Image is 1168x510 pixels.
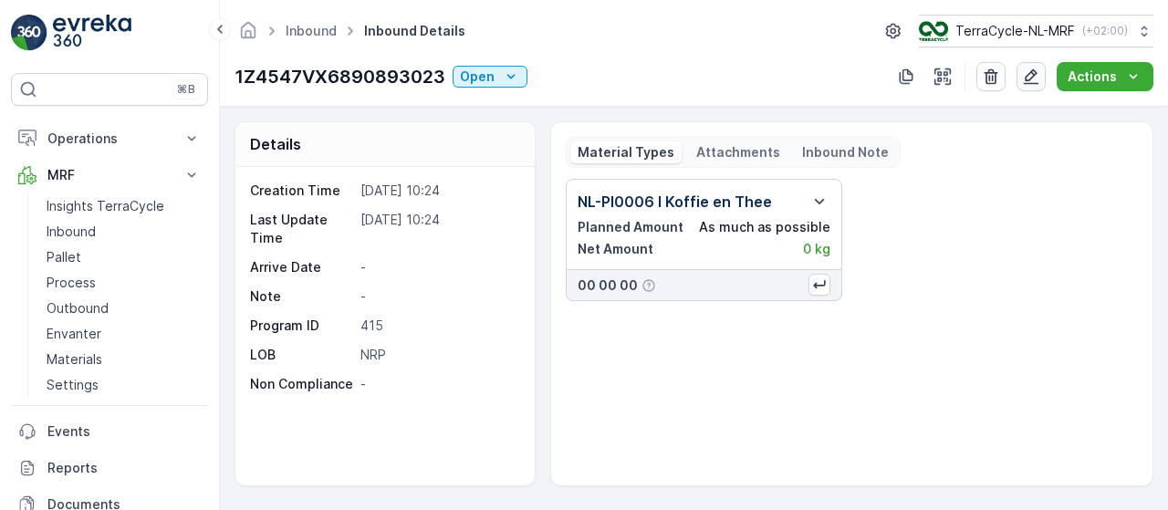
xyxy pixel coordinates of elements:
a: Process [39,270,208,296]
p: ⌘B [177,82,195,97]
a: Outbound [39,296,208,321]
p: Events [47,422,201,441]
p: 00 00 00 [578,276,638,295]
p: [DATE] 10:24 [360,182,516,200]
p: ( +02:00 ) [1082,24,1128,38]
a: Events [11,413,208,450]
p: [DATE] 10:24 [360,211,516,247]
p: - [360,258,516,276]
p: - [360,287,516,306]
div: Help Tooltip Icon [641,278,656,293]
p: Planned Amount [578,218,683,236]
p: Insights TerraCycle [47,197,164,215]
button: MRF [11,157,208,193]
p: As much as possible [699,218,830,236]
a: Settings [39,372,208,398]
a: Inbound [39,219,208,245]
p: Settings [47,376,99,394]
a: Insights TerraCycle [39,193,208,219]
a: Reports [11,450,208,486]
p: Inbound Note [802,143,889,161]
a: Envanter [39,321,208,347]
span: Inbound Details [360,22,469,40]
p: 415 [360,317,516,335]
p: Process [47,274,96,292]
p: Materials [47,350,102,369]
a: Materials [39,347,208,372]
button: TerraCycle-NL-MRF(+02:00) [919,15,1153,47]
a: Homepage [238,27,258,43]
img: logo [11,15,47,51]
p: Inbound [47,223,96,241]
button: Actions [1057,62,1153,91]
p: Last Update Time [250,211,353,247]
img: TC_v739CUj.png [919,21,948,41]
p: Non Compliance [250,375,353,393]
p: NL-PI0006 I Koffie en Thee [578,191,772,213]
p: LOB [250,346,353,364]
p: Creation Time [250,182,353,200]
a: Pallet [39,245,208,270]
p: - [360,375,516,393]
p: Net Amount [578,240,653,258]
p: Details [250,133,301,155]
p: Pallet [47,248,81,266]
p: Program ID [250,317,353,335]
p: Outbound [47,299,109,317]
p: NRP [360,346,516,364]
p: TerraCycle-NL-MRF [955,22,1075,40]
p: Open [460,68,495,86]
p: 0 kg [803,240,830,258]
p: Material Types [578,143,674,161]
p: Attachments [696,143,780,161]
p: Reports [47,459,201,477]
button: Open [453,66,527,88]
p: MRF [47,166,172,184]
img: logo_light-DOdMpM7g.png [53,15,131,51]
a: Inbound [286,23,337,38]
p: Arrive Date [250,258,353,276]
p: Operations [47,130,172,148]
p: Note [250,287,353,306]
p: 1Z4547VX6890893023 [235,63,445,90]
p: Actions [1068,68,1117,86]
button: Operations [11,120,208,157]
p: Envanter [47,325,101,343]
